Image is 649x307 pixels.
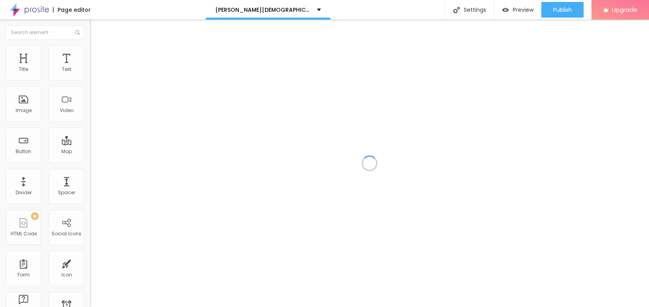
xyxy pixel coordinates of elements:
div: Button [16,149,31,154]
img: view-1.svg [502,7,509,13]
div: Divider [16,190,32,195]
button: Preview [494,2,541,18]
img: Icone [75,30,80,35]
div: Social Icons [52,231,81,237]
span: Publish [553,7,572,13]
div: Video [60,108,74,113]
div: Map [61,149,72,154]
div: Page editor [53,7,91,13]
input: Search element [6,25,84,40]
div: Icon [61,272,72,278]
div: Text [62,67,71,72]
button: Publish [541,2,584,18]
img: Icone [453,7,460,13]
div: HTML Code [11,231,37,237]
div: Title [19,67,28,72]
span: Upgrade [612,6,637,13]
div: Spacer [58,190,75,195]
div: Form [18,272,30,278]
span: Preview [513,7,534,13]
div: Image [16,108,32,113]
p: [PERSON_NAME][DEMOGRAPHIC_DATA][MEDICAL_DATA] [GEOGRAPHIC_DATA] [215,7,311,13]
